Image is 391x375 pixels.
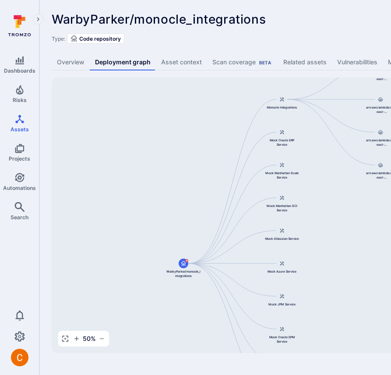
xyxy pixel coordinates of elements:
[4,67,35,74] span: Dashboards
[35,16,41,23] i: Expand navigation menu
[33,14,43,25] button: Expand navigation menu
[265,236,299,241] span: Mock Atlassian Service
[212,58,273,67] div: Scan coverage
[264,203,299,212] span: Mock Manhattan SCI Service
[9,155,30,162] span: Projects
[3,185,36,191] span: Automations
[332,54,383,70] a: Vulnerabilities
[268,269,297,273] span: Mock Azure Service
[257,59,273,66] div: Beta
[52,12,266,27] span: WarbyParker/monocle_integrations
[11,126,29,133] span: Assets
[156,54,207,70] a: Asset context
[264,138,299,147] span: Mock Oracle ERP Service
[90,54,156,70] a: Deployment graph
[268,302,296,306] span: Mock JPM Service
[166,269,201,278] span: WarbyParker/monocle_integrations
[264,335,299,343] span: Mock Oracle EPM Service
[52,54,90,70] a: Overview
[11,214,28,221] span: Search
[11,349,28,366] img: ACg8ocJuq_DPPTkXyD9OlTnVLvDrpObecjcADscmEHLMiTyEnTELew=s96-c
[13,97,27,103] span: Risks
[79,35,121,42] span: Code repository
[83,334,96,343] span: 50 %
[267,105,297,109] span: Monocle Integrations
[278,54,332,70] a: Related assets
[11,349,28,366] div: Camilo Rivera
[264,171,299,179] span: Mock Manhattan Scale Service
[52,35,65,42] span: Type:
